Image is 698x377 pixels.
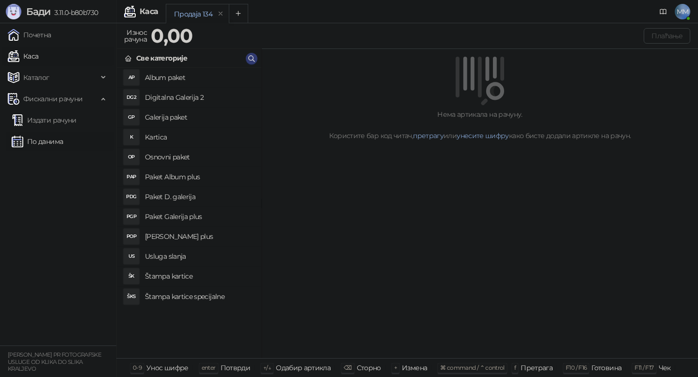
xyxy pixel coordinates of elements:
[174,9,212,19] div: Продаја 134
[23,68,49,87] span: Каталог
[145,149,254,165] h4: Osnovni paket
[413,131,444,140] a: претрагу
[357,361,381,374] div: Сторно
[124,189,139,204] div: PDG
[202,364,216,371] span: enter
[145,268,254,284] h4: Štampa kartice
[145,229,254,244] h4: [PERSON_NAME] plus
[136,53,187,63] div: Све категорије
[124,90,139,105] div: DG2
[8,47,38,66] a: Каса
[145,129,254,145] h4: Kartica
[133,364,142,371] span: 0-9
[655,4,671,19] a: Документација
[457,131,509,140] a: унесите шифру
[644,28,690,44] button: Плаћање
[26,6,50,17] span: Бади
[145,110,254,125] h4: Galerija paket
[145,169,254,185] h4: Paket Album plus
[50,8,98,17] span: 3.11.0-b80b730
[273,109,686,141] div: Нема артикала на рачуну. Користите бар код читач, или како бисте додали артикле на рачун.
[145,289,254,304] h4: Štampa kartice specijalne
[214,10,227,18] button: remove
[521,361,553,374] div: Претрага
[6,4,21,19] img: Logo
[12,110,77,130] a: Издати рачуни
[566,364,587,371] span: F10 / F16
[145,209,254,224] h4: Paket Galerija plus
[221,361,251,374] div: Потврди
[140,8,158,16] div: Каса
[124,209,139,224] div: PGP
[440,364,505,371] span: ⌘ command / ⌃ control
[124,229,139,244] div: POP
[117,68,261,358] div: grid
[591,361,621,374] div: Готовина
[124,249,139,264] div: US
[145,189,254,204] h4: Paket D. galerija
[124,70,139,85] div: AP
[145,70,254,85] h4: Album paket
[635,364,653,371] span: F11 / F17
[8,351,101,372] small: [PERSON_NAME] PR FOTOGRAFSKE USLUGE OD KLIKA DO SLIKA KRALJEVO
[263,364,271,371] span: ↑/↓
[229,4,248,23] button: Add tab
[124,129,139,145] div: K
[23,89,82,109] span: Фискални рачуни
[145,249,254,264] h4: Usluga slanja
[122,26,149,46] div: Износ рачуна
[394,364,397,371] span: +
[402,361,427,374] div: Измена
[124,149,139,165] div: OP
[124,169,139,185] div: PAP
[514,364,516,371] span: f
[124,110,139,125] div: GP
[8,25,51,45] a: Почетна
[146,361,189,374] div: Унос шифре
[675,4,690,19] span: MM
[124,268,139,284] div: ŠK
[344,364,351,371] span: ⌫
[659,361,671,374] div: Чек
[124,289,139,304] div: ŠKS
[151,24,192,47] strong: 0,00
[276,361,331,374] div: Одабир артикла
[145,90,254,105] h4: Digitalna Galerija 2
[12,132,63,151] a: По данима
